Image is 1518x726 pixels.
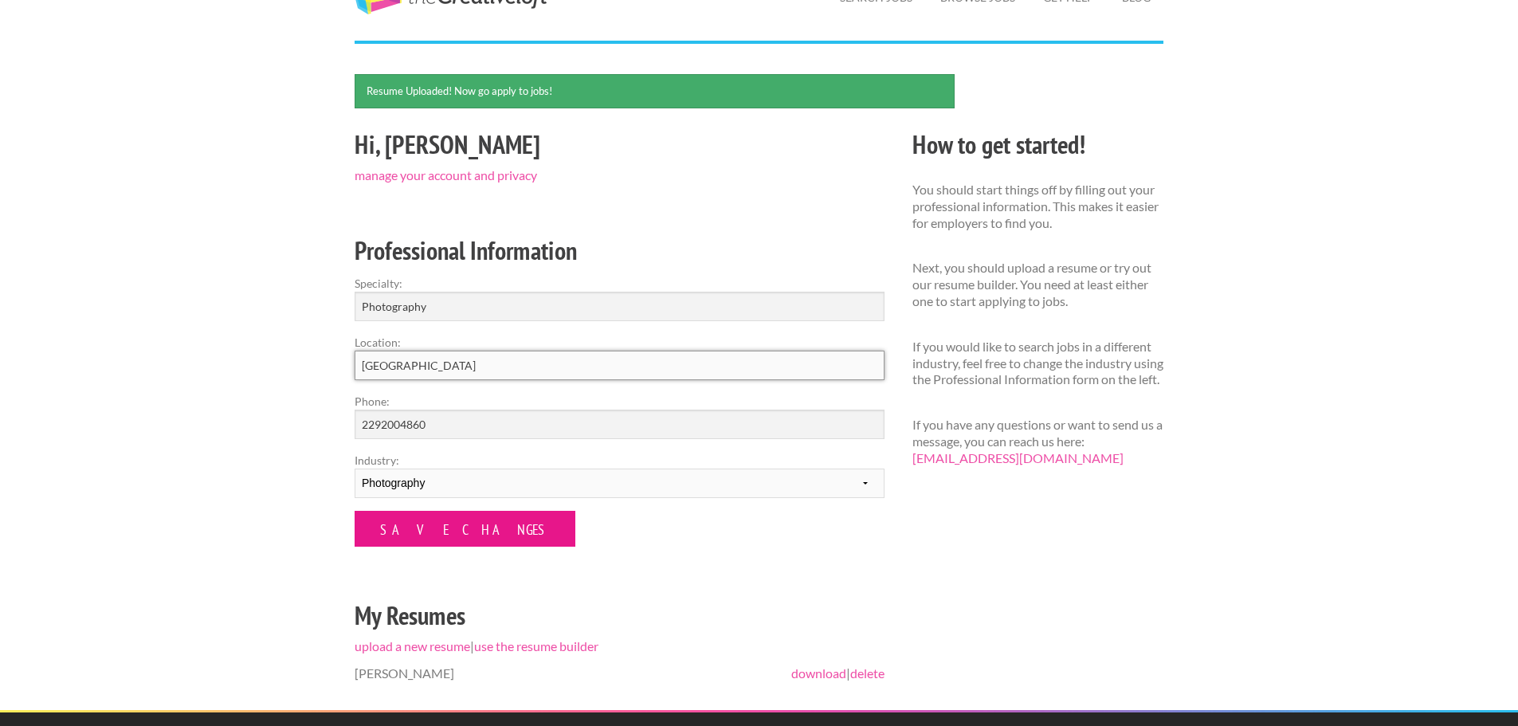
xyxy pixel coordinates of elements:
[355,351,885,380] input: e.g. New York, NY
[355,167,537,182] a: manage your account and privacy
[912,182,1163,231] p: You should start things off by filling out your professional information. This makes it easier fo...
[912,127,1163,163] h2: How to get started!
[912,339,1163,388] p: If you would like to search jobs in a different industry, feel free to change the industry using ...
[850,665,885,681] a: delete
[791,665,885,682] span: |
[355,511,575,547] input: Save Changes
[355,638,470,653] a: upload a new resume
[355,127,885,163] h2: Hi, [PERSON_NAME]
[355,393,885,410] label: Phone:
[341,124,899,710] div: |
[912,417,1163,466] p: If you have any questions or want to send us a message, you can reach us here:
[912,260,1163,309] p: Next, you should upload a resume or try out our resume builder. You need at least either one to s...
[355,233,885,269] h2: Professional Information
[355,598,885,634] h2: My Resumes
[355,275,885,292] label: Specialty:
[355,334,885,351] label: Location:
[912,450,1124,465] a: [EMAIL_ADDRESS][DOMAIN_NAME]
[474,638,598,653] a: use the resume builder
[355,452,885,469] label: Industry:
[355,74,955,108] div: Resume Uploaded! Now go apply to jobs!
[791,665,846,681] a: download
[355,665,454,681] span: [PERSON_NAME]
[355,410,885,439] input: Optional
